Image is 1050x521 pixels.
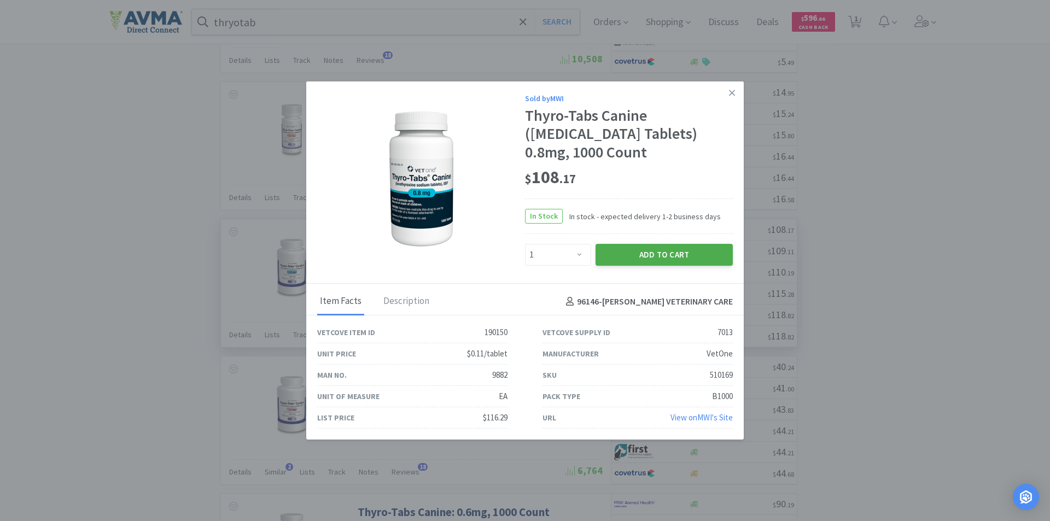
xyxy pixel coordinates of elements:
[525,107,733,162] div: Thyro-Tabs Canine ([MEDICAL_DATA] Tablets) 0.8mg, 1000 Count
[559,171,576,186] span: . 17
[542,412,556,424] div: URL
[381,288,432,315] div: Description
[542,348,599,360] div: Manufacturer
[542,369,557,381] div: SKU
[563,210,721,223] span: In stock - expected delivery 1-2 business days
[707,347,733,360] div: VetOne
[317,412,354,424] div: List Price
[526,209,562,223] span: In Stock
[483,411,507,424] div: $116.29
[492,368,507,382] div: 9882
[562,295,733,309] h4: 96146 - [PERSON_NAME] VETERINARY CARE
[596,244,733,266] button: Add to Cart
[317,326,375,338] div: Vetcove Item ID
[670,412,733,423] a: View onMWI's Site
[1013,484,1039,510] div: Open Intercom Messenger
[386,108,457,250] img: c17e64d1a980459a925ea099ae5c4ccc_7013.png
[525,171,532,186] span: $
[485,326,507,339] div: 190150
[525,166,576,188] span: 108
[712,390,733,403] div: B1000
[499,390,507,403] div: EA
[317,288,364,315] div: Item Facts
[542,390,580,402] div: Pack Type
[710,368,733,382] div: 510169
[717,326,733,339] div: 7013
[317,369,347,381] div: Man No.
[317,390,380,402] div: Unit of Measure
[542,326,610,338] div: Vetcove Supply ID
[317,348,356,360] div: Unit Price
[525,92,733,104] div: Sold by MWI
[467,347,507,360] div: $0.11/tablet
